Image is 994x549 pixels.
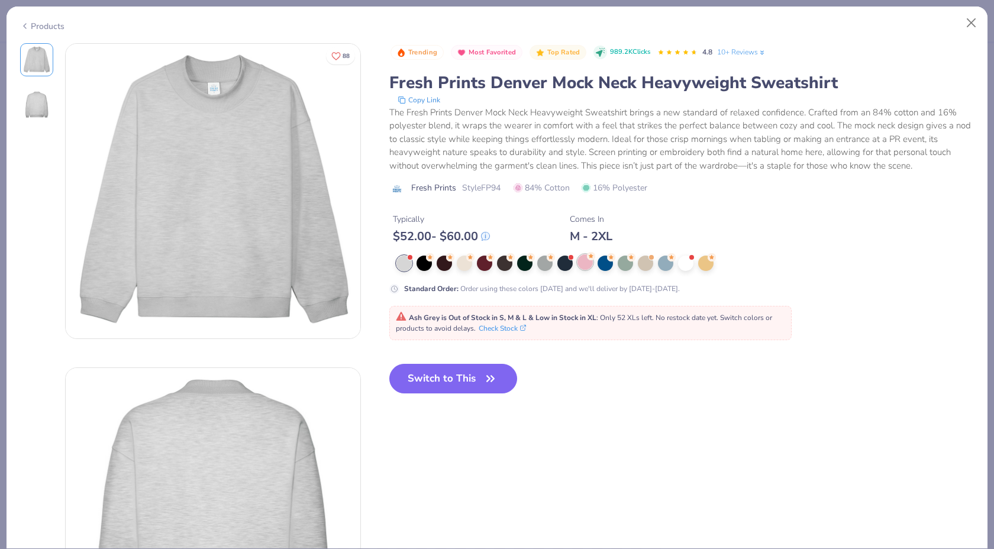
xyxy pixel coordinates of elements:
strong: Ash Grey is Out of Stock in S, M & L & Low in Stock in XL [409,313,596,322]
button: Badge Button [390,45,444,60]
button: copy to clipboard [394,94,444,106]
button: Switch to This [389,364,518,393]
div: Comes In [570,213,612,225]
span: Top Rated [547,49,580,56]
button: Like [326,47,355,64]
strong: Standard Order : [404,284,459,293]
img: brand logo [389,184,405,193]
a: 10+ Reviews [717,47,766,57]
div: Fresh Prints Denver Mock Neck Heavyweight Sweatshirt [389,72,974,94]
div: M - 2XL [570,229,612,244]
span: Style FP94 [462,182,501,194]
img: Front [66,44,360,338]
span: 989.2K Clicks [610,47,650,57]
button: Check Stock [479,323,526,334]
span: 4.8 [702,47,712,57]
img: Back [22,91,51,119]
div: Products [20,20,64,33]
div: 4.8 Stars [657,43,698,62]
span: Trending [408,49,437,56]
span: Fresh Prints [411,182,456,194]
span: 16% Polyester [582,182,647,194]
span: Most Favorited [469,49,516,56]
div: The Fresh Prints Denver Mock Neck Heavyweight Sweatshirt brings a new standard of relaxed confide... [389,106,974,173]
img: Top Rated sort [535,48,545,57]
span: 84% Cotton [514,182,570,194]
div: Typically [393,213,490,225]
div: $ 52.00 - $ 60.00 [393,229,490,244]
button: Badge Button [530,45,586,60]
span: 88 [343,53,350,59]
button: Badge Button [451,45,522,60]
div: Order using these colors [DATE] and we'll deliver by [DATE]-[DATE]. [404,283,680,294]
span: : Only 52 XLs left. No restock date yet. Switch colors or products to avoid delays. [396,313,772,333]
img: Front [22,46,51,74]
img: Most Favorited sort [457,48,466,57]
button: Close [960,12,983,34]
img: Trending sort [396,48,406,57]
